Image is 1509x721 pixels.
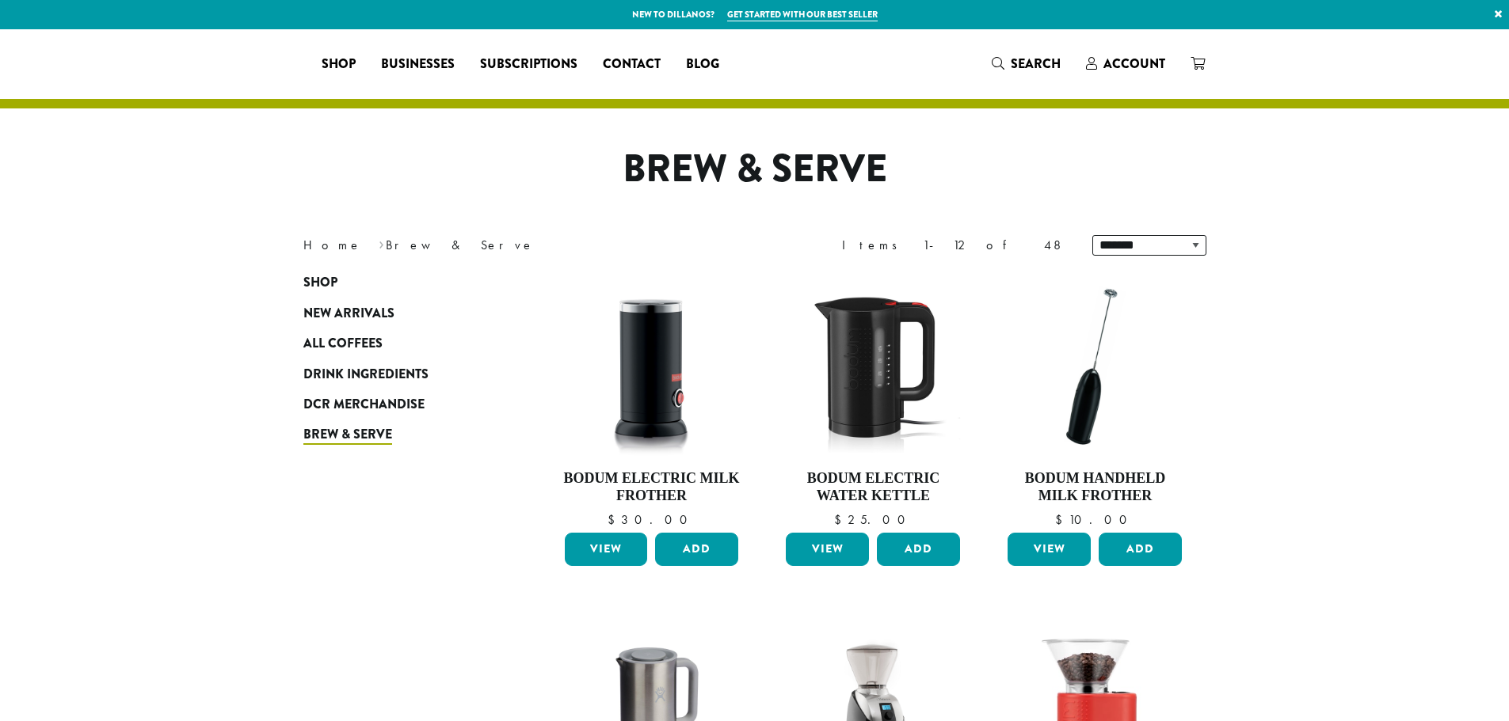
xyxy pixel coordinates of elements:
a: View [565,533,648,566]
a: Get started with our best seller [727,8,878,21]
nav: Breadcrumb [303,236,731,255]
div: Items 1-12 of 48 [842,236,1069,255]
a: All Coffees [303,328,493,359]
bdi: 10.00 [1055,511,1134,528]
a: Brew & Serve [303,419,493,450]
span: $ [834,511,848,528]
a: Bodum Electric Water Kettle $25.00 [782,275,964,526]
span: $ [608,511,621,528]
span: Subscriptions [480,55,577,74]
a: Shop [303,268,493,298]
a: Drink Ingredients [303,359,493,389]
a: Search [979,51,1073,77]
a: Bodum Electric Milk Frother $30.00 [561,275,743,526]
span: All Coffees [303,334,383,354]
span: Contact [603,55,661,74]
a: View [786,533,869,566]
h4: Bodum Handheld Milk Frother [1004,470,1186,504]
span: DCR Merchandise [303,395,425,415]
h1: Brew & Serve [292,146,1218,192]
bdi: 25.00 [834,511,913,528]
span: Brew & Serve [303,425,392,445]
img: DP3927.01-002.png [1004,275,1186,457]
span: $ [1055,511,1069,528]
button: Add [877,533,960,566]
span: Drink Ingredients [303,365,429,385]
img: DP3954.01-002.png [560,275,742,457]
span: New Arrivals [303,304,394,324]
a: Home [303,237,362,253]
a: Bodum Handheld Milk Frother $10.00 [1004,275,1186,526]
a: Shop [309,51,368,77]
span: Shop [322,55,356,74]
span: Search [1011,55,1061,73]
bdi: 30.00 [608,511,695,528]
a: DCR Merchandise [303,389,493,419]
a: New Arrivals [303,298,493,328]
img: DP3955.01.png [782,275,964,457]
button: Add [1099,533,1182,566]
span: › [379,230,384,255]
span: Businesses [381,55,455,74]
span: Blog [686,55,719,74]
h4: Bodum Electric Milk Frother [561,470,743,504]
span: Shop [303,273,337,293]
button: Add [655,533,738,566]
a: View [1008,533,1091,566]
h4: Bodum Electric Water Kettle [782,470,964,504]
span: Account [1103,55,1165,73]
